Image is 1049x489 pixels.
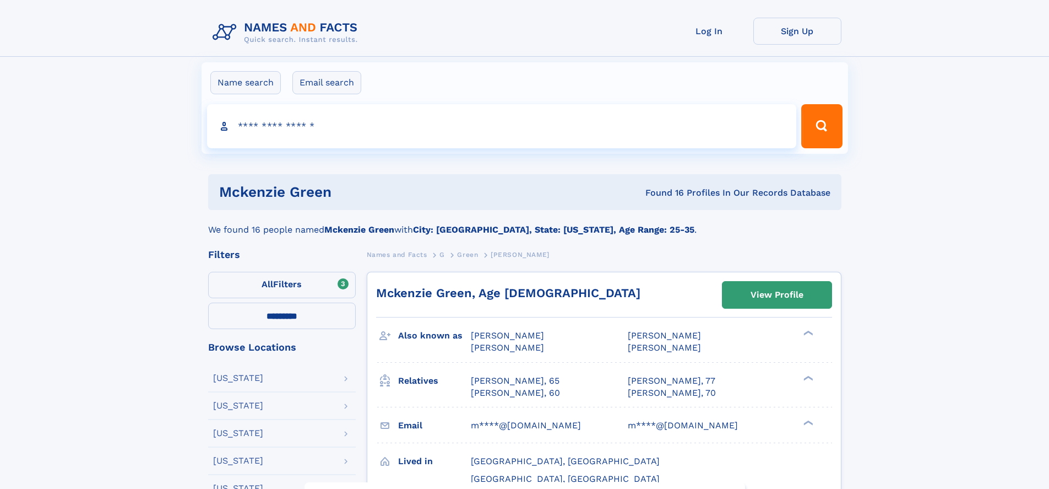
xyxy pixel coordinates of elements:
[213,374,263,383] div: [US_STATE]
[398,326,471,345] h3: Also known as
[439,248,445,261] a: G
[213,456,263,465] div: [US_STATE]
[413,224,694,235] b: City: [GEOGRAPHIC_DATA], State: [US_STATE], Age Range: 25-35
[751,282,803,308] div: View Profile
[210,71,281,94] label: Name search
[292,71,361,94] label: Email search
[208,210,841,237] div: We found 16 people named with .
[801,374,814,381] div: ❯
[398,452,471,471] h3: Lived in
[628,387,716,399] a: [PERSON_NAME], 70
[213,401,263,410] div: [US_STATE]
[753,18,841,45] a: Sign Up
[324,224,394,235] b: Mckenzie Green
[398,372,471,390] h3: Relatives
[457,248,478,261] a: Green
[488,187,830,199] div: Found 16 Profiles In Our Records Database
[219,185,488,199] h1: Mckenzie Green
[208,272,356,298] label: Filters
[471,456,660,466] span: [GEOGRAPHIC_DATA], [GEOGRAPHIC_DATA]
[398,416,471,435] h3: Email
[801,104,842,148] button: Search Button
[439,251,445,259] span: G
[471,375,559,387] a: [PERSON_NAME], 65
[208,18,367,47] img: Logo Names and Facts
[208,250,356,260] div: Filters
[801,419,814,426] div: ❯
[628,375,715,387] a: [PERSON_NAME], 77
[628,330,701,341] span: [PERSON_NAME]
[628,342,701,353] span: [PERSON_NAME]
[471,474,660,484] span: [GEOGRAPHIC_DATA], [GEOGRAPHIC_DATA]
[262,279,273,289] span: All
[457,251,478,259] span: Green
[367,248,427,261] a: Names and Facts
[208,342,356,352] div: Browse Locations
[491,251,550,259] span: [PERSON_NAME]
[376,286,640,300] a: Mckenzie Green, Age [DEMOGRAPHIC_DATA]
[213,429,263,438] div: [US_STATE]
[471,342,544,353] span: [PERSON_NAME]
[471,387,560,399] a: [PERSON_NAME], 60
[722,282,831,308] a: View Profile
[471,330,544,341] span: [PERSON_NAME]
[207,104,797,148] input: search input
[801,330,814,337] div: ❯
[665,18,753,45] a: Log In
